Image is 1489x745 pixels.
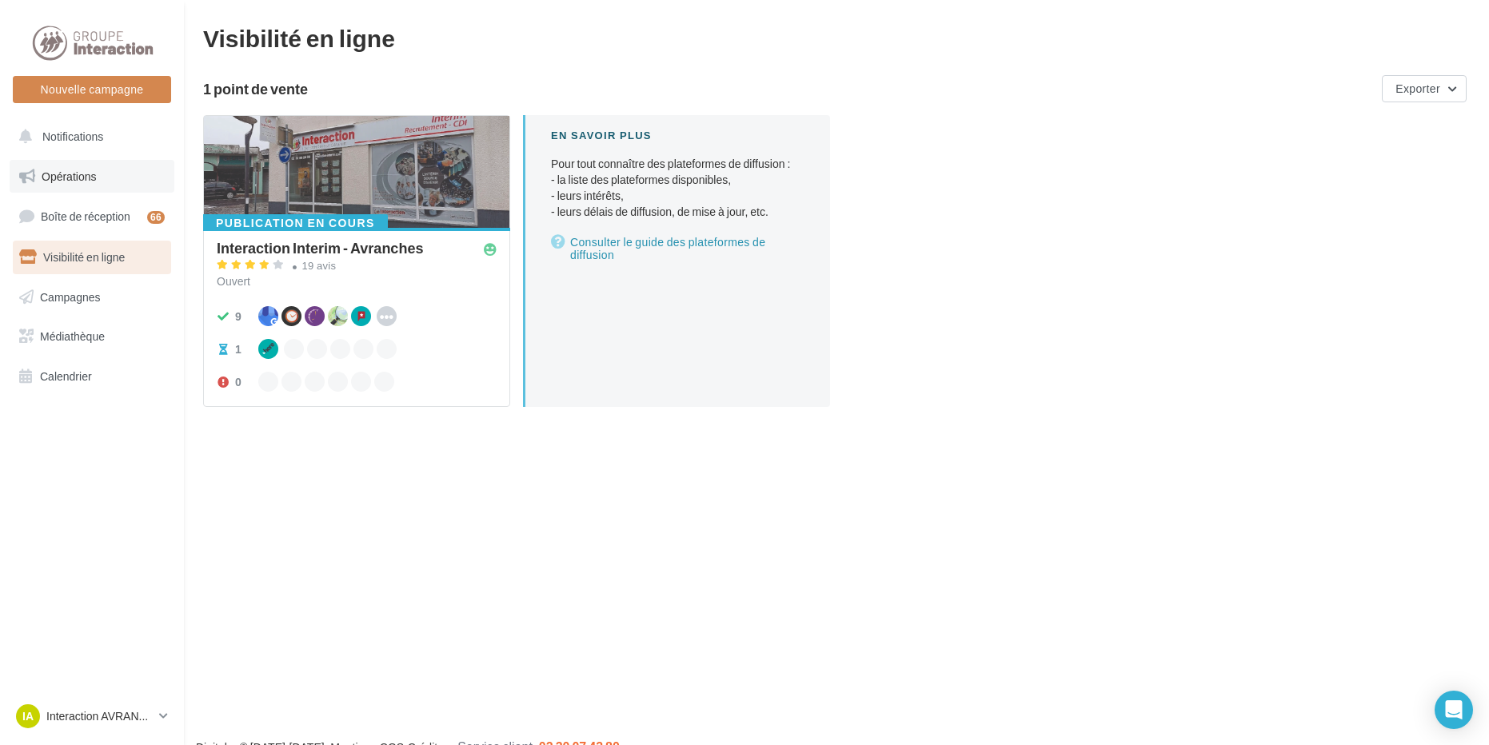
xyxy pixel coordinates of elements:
[217,274,250,288] span: Ouvert
[13,701,171,731] a: IA Interaction AVRANCHES
[235,341,242,357] div: 1
[42,169,96,183] span: Opérations
[551,172,804,188] li: - la liste des plateformes disponibles,
[10,320,174,353] a: Médiathèque
[41,209,130,223] span: Boîte de réception
[203,26,1470,50] div: Visibilité en ligne
[1395,82,1440,95] span: Exporter
[235,374,242,390] div: 0
[302,261,337,271] div: 19 avis
[46,708,153,724] p: Interaction AVRANCHES
[40,329,105,343] span: Médiathèque
[1435,691,1473,729] div: Open Intercom Messenger
[203,214,388,232] div: Publication en cours
[10,199,174,233] a: Boîte de réception66
[551,204,804,220] li: - leurs délais de diffusion, de mise à jour, etc.
[147,211,165,224] div: 66
[43,250,125,264] span: Visibilité en ligne
[235,309,242,325] div: 9
[551,188,804,204] li: - leurs intérêts,
[40,289,101,303] span: Campagnes
[217,257,497,277] a: 19 avis
[10,360,174,393] a: Calendrier
[551,128,804,143] div: En savoir plus
[10,241,174,274] a: Visibilité en ligne
[1382,75,1467,102] button: Exporter
[10,160,174,193] a: Opérations
[551,156,804,220] p: Pour tout connaître des plateformes de diffusion :
[13,76,171,103] button: Nouvelle campagne
[40,369,92,383] span: Calendrier
[10,120,168,153] button: Notifications
[22,708,34,724] span: IA
[10,281,174,314] a: Campagnes
[551,233,804,265] a: Consulter le guide des plateformes de diffusion
[217,241,423,255] div: Interaction Interim - Avranches
[42,129,103,143] span: Notifications
[203,82,1375,96] div: 1 point de vente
